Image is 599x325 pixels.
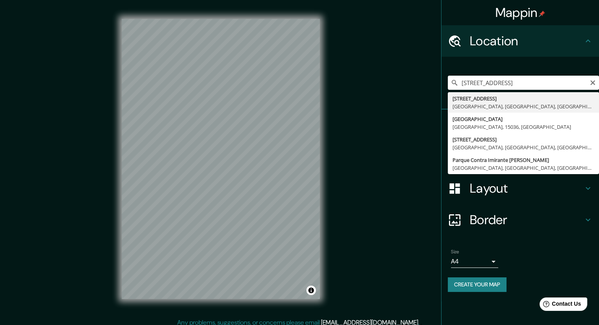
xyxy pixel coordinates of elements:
[306,286,316,295] button: Toggle attribution
[452,156,594,164] div: Parque Contra Imirante [PERSON_NAME]
[441,110,599,141] div: Pins
[451,255,498,268] div: A4
[539,11,545,17] img: pin-icon.png
[452,143,594,151] div: [GEOGRAPHIC_DATA], [GEOGRAPHIC_DATA], [GEOGRAPHIC_DATA]
[470,212,583,228] h4: Border
[441,204,599,236] div: Border
[452,115,594,123] div: [GEOGRAPHIC_DATA]
[470,33,583,49] h4: Location
[452,123,594,131] div: [GEOGRAPHIC_DATA], 15036, [GEOGRAPHIC_DATA]
[448,277,506,292] button: Create your map
[495,5,545,20] h4: Mappin
[441,141,599,173] div: Style
[441,25,599,57] div: Location
[441,173,599,204] div: Layout
[452,136,594,143] div: [STREET_ADDRESS]
[451,249,459,255] label: Size
[448,76,599,90] input: Pick your city or area
[122,19,320,299] canvas: Map
[452,164,594,172] div: [GEOGRAPHIC_DATA], [GEOGRAPHIC_DATA], [GEOGRAPHIC_DATA]
[470,180,583,196] h4: Layout
[452,102,594,110] div: [GEOGRAPHIC_DATA], [GEOGRAPHIC_DATA], [GEOGRAPHIC_DATA]
[590,78,596,86] button: Clear
[452,95,594,102] div: [STREET_ADDRESS]
[529,294,590,316] iframe: Help widget launcher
